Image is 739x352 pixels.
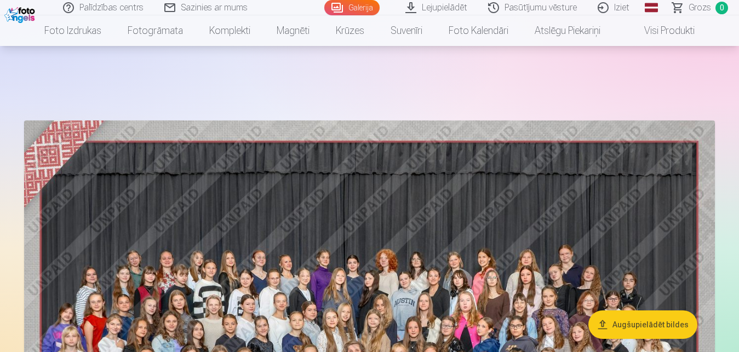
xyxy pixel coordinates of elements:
[689,1,711,14] span: Grozs
[114,15,196,46] a: Fotogrāmata
[263,15,323,46] a: Magnēti
[588,310,697,339] button: Augšupielādēt bildes
[196,15,263,46] a: Komplekti
[715,2,728,14] span: 0
[436,15,522,46] a: Foto kalendāri
[377,15,436,46] a: Suvenīri
[323,15,377,46] a: Krūzes
[614,15,708,46] a: Visi produkti
[4,4,38,23] img: /fa1
[31,15,114,46] a: Foto izdrukas
[522,15,614,46] a: Atslēgu piekariņi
